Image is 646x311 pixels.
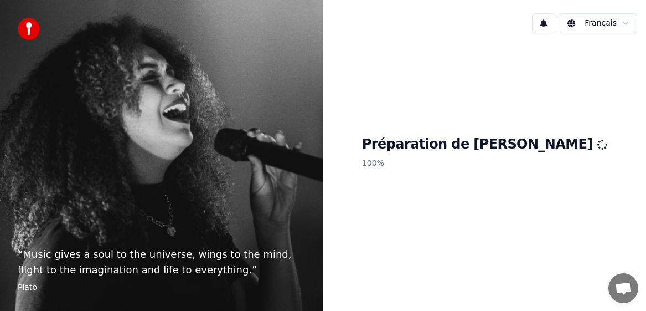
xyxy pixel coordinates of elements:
[608,273,638,303] a: Ouvrir le chat
[362,154,607,174] p: 100 %
[18,282,306,293] footer: Plato
[18,18,40,40] img: youka
[18,247,306,278] p: “ Music gives a soul to the universe, wings to the mind, flight to the imagination and life to ev...
[362,136,607,154] h1: Préparation de [PERSON_NAME]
